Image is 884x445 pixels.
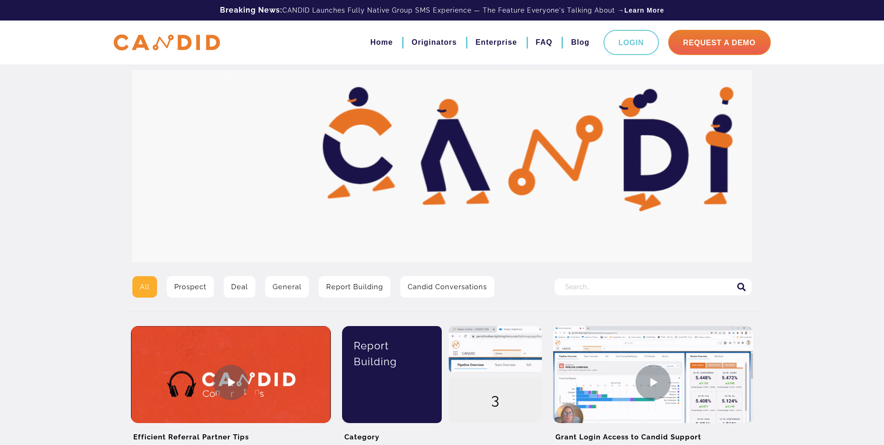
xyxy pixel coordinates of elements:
[553,326,753,438] img: Grant Login Access to Candid Support Video
[342,423,542,444] h2: Category
[131,326,331,438] img: Efficient Referral Partner Tips Video
[349,326,435,381] div: Report Building
[131,423,331,444] h2: Efficient Referral Partner Tips
[167,276,214,298] a: Prospect
[624,6,664,15] a: Learn More
[571,35,589,50] a: Blog
[224,276,255,298] a: Deal
[449,377,542,424] div: 3
[400,276,494,298] a: Candid Conversations
[132,70,752,262] img: Video Library Hero
[603,30,659,55] a: Login
[536,35,553,50] a: FAQ
[265,276,309,298] a: General
[114,35,220,51] img: CANDID APP
[220,6,282,14] b: Breaking News:
[553,423,753,444] h2: Grant Login Access to Candid Support
[319,276,391,298] a: Report Building
[668,30,771,55] a: Request A Demo
[411,35,457,50] a: Originators
[475,35,517,50] a: Enterprise
[370,35,393,50] a: Home
[132,276,157,298] a: All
